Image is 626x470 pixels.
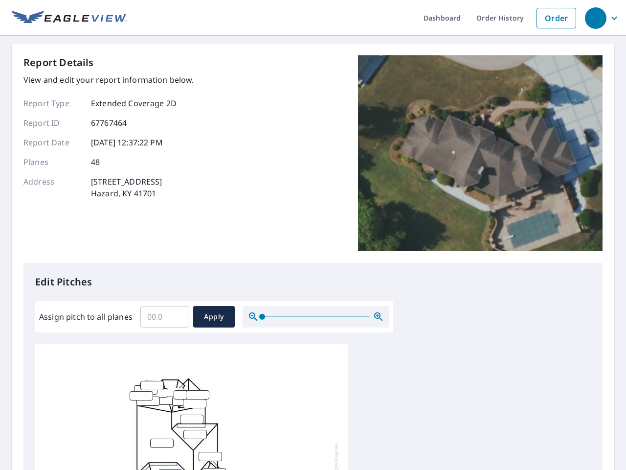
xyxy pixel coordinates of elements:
p: Report Date [23,137,82,148]
p: View and edit your report information below. [23,74,194,86]
label: Assign pitch to all planes [39,311,133,323]
p: Extended Coverage 2D [91,97,177,109]
button: Apply [193,306,235,328]
p: Report Type [23,97,82,109]
input: 00.0 [140,303,188,330]
span: Apply [201,311,227,323]
p: [STREET_ADDRESS] Hazard, KY 41701 [91,176,162,199]
p: Planes [23,156,82,168]
p: [DATE] 12:37:22 PM [91,137,163,148]
p: Report Details [23,55,94,70]
p: 67767464 [91,117,127,129]
p: Report ID [23,117,82,129]
p: Address [23,176,82,199]
p: 48 [91,156,100,168]
img: Top image [358,55,603,251]
img: EV Logo [12,11,127,25]
p: Edit Pitches [35,275,591,289]
a: Order [537,8,576,28]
